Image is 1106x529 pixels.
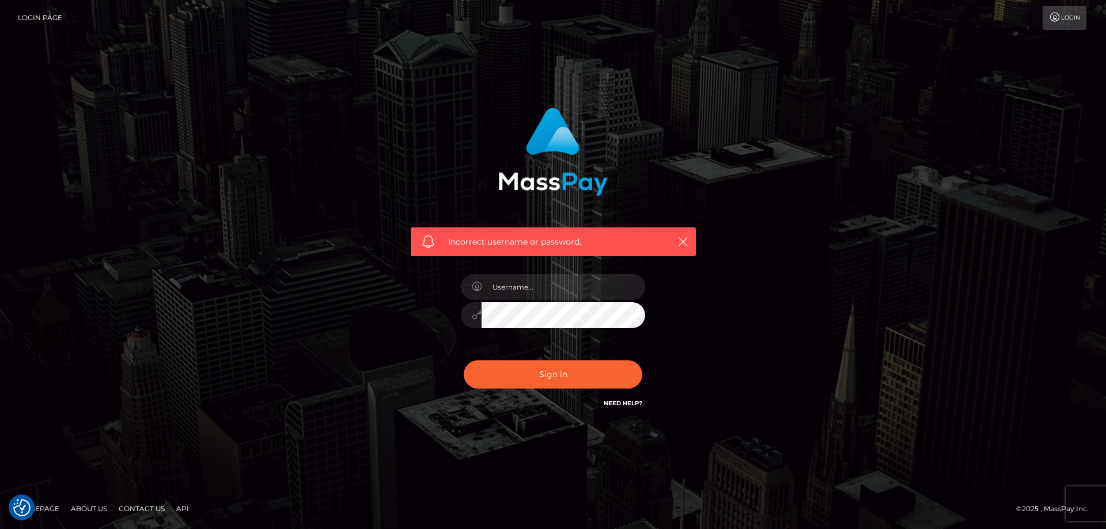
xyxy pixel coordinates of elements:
[172,500,194,517] a: API
[464,360,642,389] button: Sign in
[114,500,169,517] a: Contact Us
[18,6,62,30] a: Login Page
[13,500,64,517] a: Homepage
[1016,503,1097,515] div: © 2025 , MassPay Inc.
[482,274,645,300] input: Username...
[13,499,31,516] button: Consent Preferences
[604,399,642,407] a: Need Help?
[13,499,31,516] img: Revisit consent button
[498,108,608,196] img: MassPay Login
[1043,6,1086,30] a: Login
[66,500,112,517] a: About Us
[448,236,658,248] span: Incorrect username or password.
